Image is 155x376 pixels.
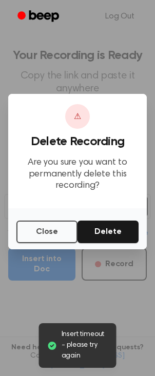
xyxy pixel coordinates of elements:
[16,135,139,149] h3: Delete Recording
[95,4,145,29] a: Log Out
[77,221,139,243] button: Delete
[16,221,77,243] button: Close
[10,7,68,27] a: Beep
[16,157,139,192] p: Are you sure you want to permanently delete this recording?
[62,329,108,362] span: Insert timeout - please try again
[65,104,90,129] div: ⚠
